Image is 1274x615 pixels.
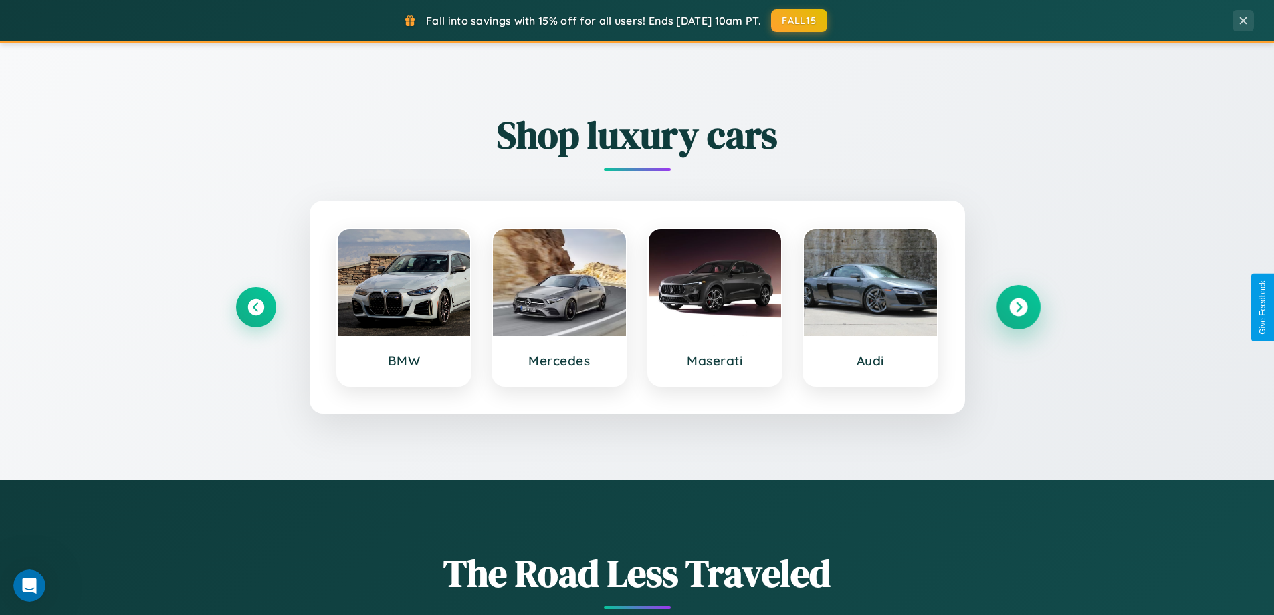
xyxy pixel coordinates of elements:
[1258,280,1267,335] div: Give Feedback
[236,109,1039,161] h2: Shop luxury cars
[351,353,457,369] h3: BMW
[506,353,613,369] h3: Mercedes
[236,547,1039,599] h1: The Road Less Traveled
[13,569,45,602] iframe: Intercom live chat
[662,353,768,369] h3: Maserati
[771,9,827,32] button: FALL15
[817,353,924,369] h3: Audi
[426,14,761,27] span: Fall into savings with 15% off for all users! Ends [DATE] 10am PT.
